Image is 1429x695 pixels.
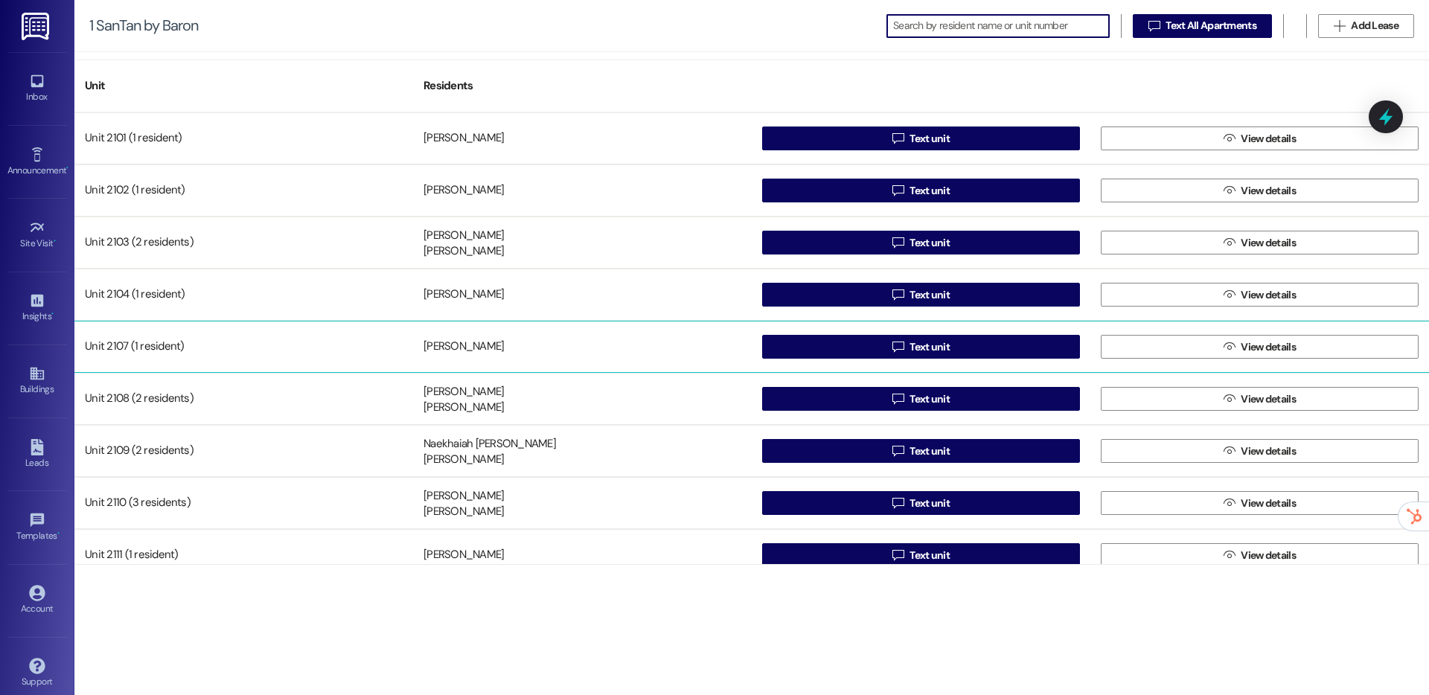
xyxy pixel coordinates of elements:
[1101,491,1419,515] button: View details
[1101,126,1419,150] button: View details
[1334,20,1345,32] i: 
[51,309,54,319] span: •
[762,179,1080,202] button: Text unit
[7,215,67,255] a: Site Visit •
[1318,14,1414,38] button: Add Lease
[892,393,904,405] i: 
[762,231,1080,254] button: Text unit
[892,445,904,457] i: 
[909,183,950,199] span: Text unit
[423,505,504,520] div: [PERSON_NAME]
[762,387,1080,411] button: Text unit
[7,435,67,475] a: Leads
[7,68,67,109] a: Inbox
[909,235,950,251] span: Text unit
[7,288,67,328] a: Insights •
[1224,549,1235,561] i: 
[74,384,413,414] div: Unit 2108 (2 residents)
[1224,497,1235,509] i: 
[423,400,504,416] div: [PERSON_NAME]
[423,228,504,243] div: [PERSON_NAME]
[909,339,950,355] span: Text unit
[74,124,413,153] div: Unit 2101 (1 resident)
[74,280,413,310] div: Unit 2104 (1 resident)
[7,361,67,401] a: Buildings
[1224,393,1235,405] i: 
[1224,132,1235,144] i: 
[7,653,67,694] a: Support
[1351,18,1398,33] span: Add Lease
[1224,237,1235,249] i: 
[423,183,504,199] div: [PERSON_NAME]
[909,548,950,563] span: Text unit
[89,18,198,33] div: 1 SanTan by Baron
[1101,543,1419,567] button: View details
[66,163,68,173] span: •
[762,491,1080,515] button: Text unit
[74,436,413,466] div: Unit 2109 (2 residents)
[909,131,950,147] span: Text unit
[423,244,504,260] div: [PERSON_NAME]
[1224,341,1235,353] i: 
[892,289,904,301] i: 
[892,237,904,249] i: 
[1101,231,1419,254] button: View details
[74,332,413,362] div: Unit 2107 (1 resident)
[762,439,1080,463] button: Text unit
[1101,335,1419,359] button: View details
[74,176,413,205] div: Unit 2102 (1 resident)
[423,488,504,504] div: [PERSON_NAME]
[1148,20,1160,32] i: 
[423,339,504,355] div: [PERSON_NAME]
[74,68,413,104] div: Unit
[1101,387,1419,411] button: View details
[74,228,413,257] div: Unit 2103 (2 residents)
[909,443,950,459] span: Text unit
[423,452,504,468] div: [PERSON_NAME]
[423,131,504,147] div: [PERSON_NAME]
[1101,283,1419,307] button: View details
[423,436,556,452] div: Naekhaiah [PERSON_NAME]
[54,236,56,246] span: •
[1241,496,1296,511] span: View details
[1241,131,1296,147] span: View details
[892,549,904,561] i: 
[1101,179,1419,202] button: View details
[423,548,504,563] div: [PERSON_NAME]
[1166,18,1256,33] span: Text All Apartments
[893,16,1109,36] input: Search by resident name or unit number
[1241,443,1296,459] span: View details
[892,497,904,509] i: 
[7,507,67,548] a: Templates •
[1101,439,1419,463] button: View details
[1224,289,1235,301] i: 
[762,543,1080,567] button: Text unit
[1241,339,1296,355] span: View details
[74,488,413,518] div: Unit 2110 (3 residents)
[1224,445,1235,457] i: 
[1241,548,1296,563] span: View details
[423,384,504,400] div: [PERSON_NAME]
[762,126,1080,150] button: Text unit
[423,287,504,303] div: [PERSON_NAME]
[413,68,752,104] div: Residents
[892,341,904,353] i: 
[762,283,1080,307] button: Text unit
[909,287,950,303] span: Text unit
[909,496,950,511] span: Text unit
[762,335,1080,359] button: Text unit
[57,528,60,539] span: •
[7,580,67,621] a: Account
[1241,235,1296,251] span: View details
[909,391,950,407] span: Text unit
[1133,14,1272,38] button: Text All Apartments
[1241,287,1296,303] span: View details
[1224,185,1235,196] i: 
[892,185,904,196] i: 
[892,132,904,144] i: 
[1241,391,1296,407] span: View details
[1241,183,1296,199] span: View details
[22,13,52,40] img: ResiDesk Logo
[74,540,413,570] div: Unit 2111 (1 resident)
